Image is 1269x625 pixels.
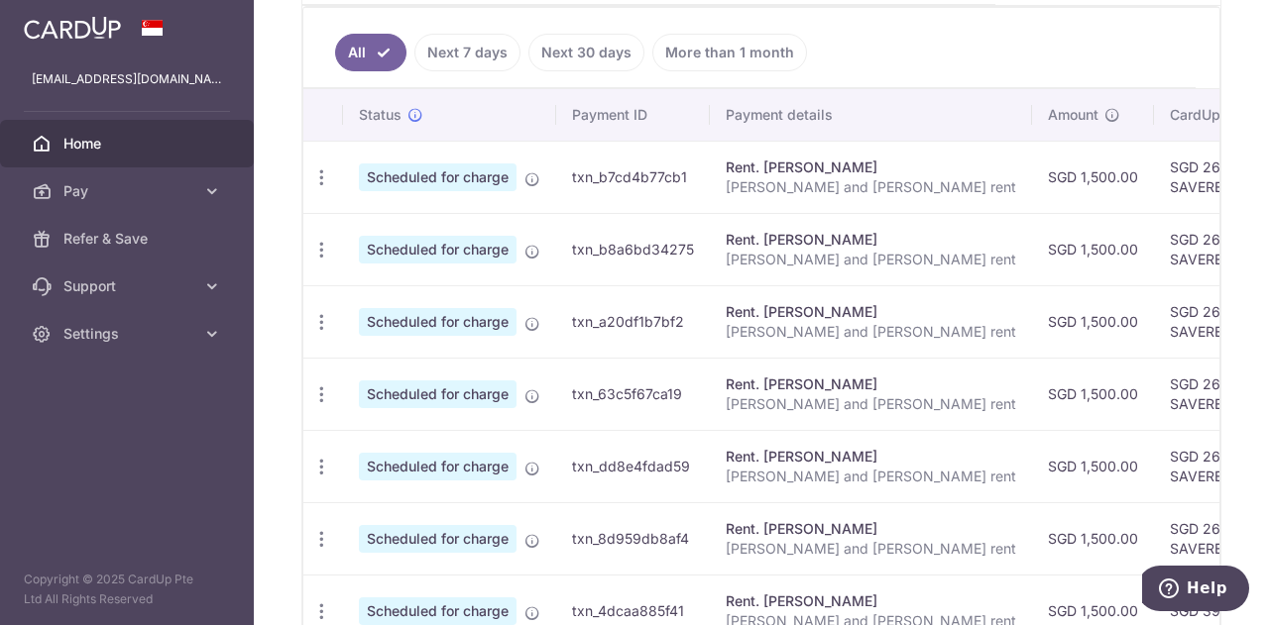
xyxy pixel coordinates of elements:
[556,213,710,285] td: txn_b8a6bd34275
[24,16,121,40] img: CardUp
[1142,566,1249,615] iframe: Opens a widget where you can find more information
[726,394,1016,414] p: [PERSON_NAME] and [PERSON_NAME] rent
[359,380,517,408] span: Scheduled for charge
[726,519,1016,539] div: Rent. [PERSON_NAME]
[63,229,194,249] span: Refer & Save
[726,157,1016,177] div: Rent. [PERSON_NAME]
[63,324,194,344] span: Settings
[32,69,222,89] p: [EMAIL_ADDRESS][DOMAIN_NAME]
[726,230,1016,250] div: Rent. [PERSON_NAME]
[359,453,517,480] span: Scheduled for charge
[1170,105,1245,125] span: CardUp fee
[652,34,807,71] a: More than 1 month
[556,430,710,502] td: txn_dd8e4fdad59
[1032,430,1154,502] td: SGD 1,500.00
[710,89,1032,141] th: Payment details
[359,163,517,191] span: Scheduled for charge
[556,358,710,430] td: txn_63c5f67ca19
[528,34,644,71] a: Next 30 days
[556,89,710,141] th: Payment ID
[726,177,1016,197] p: [PERSON_NAME] and [PERSON_NAME] rent
[556,502,710,574] td: txn_8d959db8af4
[359,236,517,263] span: Scheduled for charge
[726,447,1016,467] div: Rent. [PERSON_NAME]
[726,374,1016,394] div: Rent. [PERSON_NAME]
[726,591,1016,611] div: Rent. [PERSON_NAME]
[556,141,710,213] td: txn_b7cd4b77cb1
[1032,285,1154,358] td: SGD 1,500.00
[335,34,406,71] a: All
[726,250,1016,269] p: [PERSON_NAME] and [PERSON_NAME] rent
[359,105,402,125] span: Status
[1032,213,1154,285] td: SGD 1,500.00
[63,181,194,201] span: Pay
[726,539,1016,559] p: [PERSON_NAME] and [PERSON_NAME] rent
[359,308,517,336] span: Scheduled for charge
[556,285,710,358] td: txn_a20df1b7bf2
[359,597,517,625] span: Scheduled for charge
[414,34,520,71] a: Next 7 days
[1048,105,1098,125] span: Amount
[726,322,1016,342] p: [PERSON_NAME] and [PERSON_NAME] rent
[1032,141,1154,213] td: SGD 1,500.00
[63,276,194,296] span: Support
[726,467,1016,486] p: [PERSON_NAME] and [PERSON_NAME] rent
[63,134,194,154] span: Home
[1032,358,1154,430] td: SGD 1,500.00
[1032,502,1154,574] td: SGD 1,500.00
[359,525,517,553] span: Scheduled for charge
[726,302,1016,322] div: Rent. [PERSON_NAME]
